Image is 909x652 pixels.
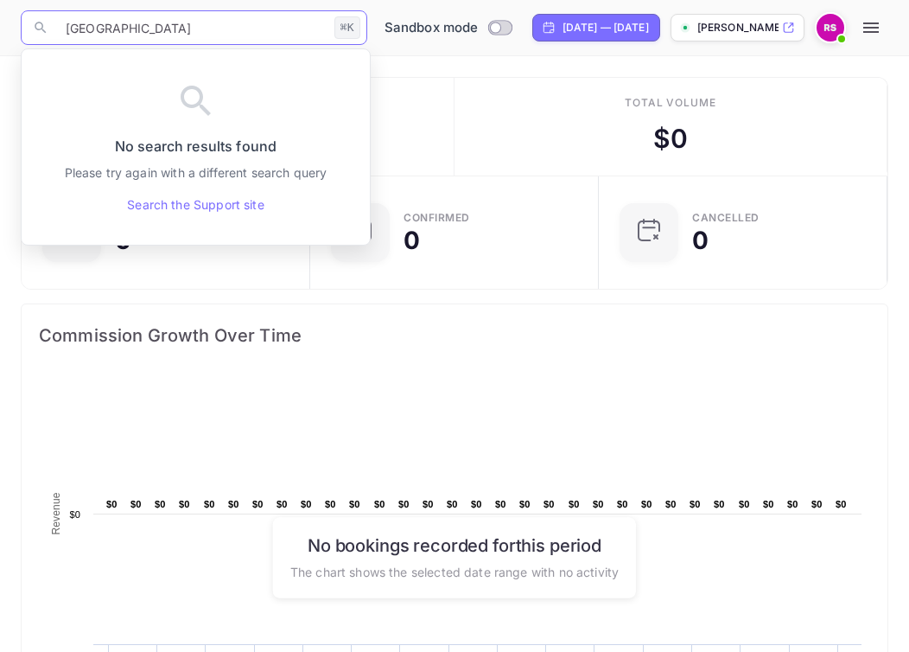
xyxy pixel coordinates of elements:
[374,499,385,509] text: $0
[127,195,264,214] a: Search the Support site
[593,499,604,509] text: $0
[349,499,360,509] text: $0
[690,499,701,509] text: $0
[714,499,725,509] text: $0
[495,499,506,509] text: $0
[519,499,531,509] text: $0
[290,534,619,555] h6: No bookings recorded for this period
[398,499,410,509] text: $0
[385,18,479,38] span: Sandbox mode
[115,228,131,252] div: 0
[836,499,847,509] text: $0
[179,499,190,509] text: $0
[115,136,277,157] p: No search results found
[471,499,482,509] text: $0
[39,322,870,349] span: Commission Growth Over Time
[697,20,779,35] p: [PERSON_NAME]-zrh3f.nuitee...
[617,499,628,509] text: $0
[653,119,688,158] div: $ 0
[252,499,264,509] text: $0
[811,499,823,509] text: $0
[50,492,62,534] text: Revenue
[69,509,80,520] text: $0
[204,499,215,509] text: $0
[290,562,619,580] p: The chart shows the selected date range with no activity
[404,228,420,252] div: 0
[563,20,649,35] div: [DATE] — [DATE]
[55,10,327,45] input: Search (e.g. bookings, documentation)
[569,499,580,509] text: $0
[325,499,336,509] text: $0
[692,228,709,252] div: 0
[130,499,142,509] text: $0
[378,18,518,38] div: Switch to Production mode
[301,499,312,509] text: $0
[787,499,798,509] text: $0
[447,499,458,509] text: $0
[228,499,239,509] text: $0
[625,95,717,111] div: Total volume
[739,499,750,509] text: $0
[155,499,166,509] text: $0
[763,499,774,509] text: $0
[65,163,327,182] p: Please try again with a different search query
[665,499,677,509] text: $0
[543,499,555,509] text: $0
[404,213,470,223] div: Confirmed
[277,499,288,509] text: $0
[334,16,360,39] div: ⌘K
[106,499,118,509] text: $0
[641,499,652,509] text: $0
[532,14,660,42] div: Click to change the date range period
[423,499,434,509] text: $0
[692,213,760,223] div: CANCELLED
[817,14,844,42] img: Raul Sosa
